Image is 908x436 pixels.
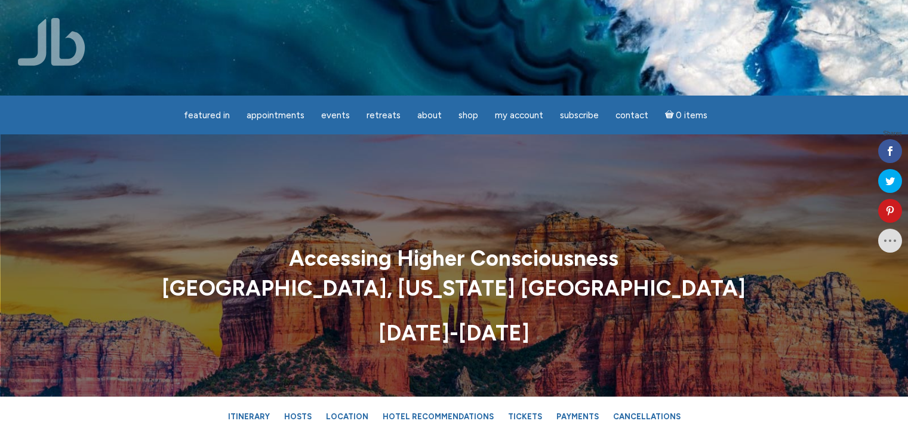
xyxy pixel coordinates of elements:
[321,110,350,121] span: Events
[560,110,599,121] span: Subscribe
[18,18,85,66] img: Jamie Butler. The Everyday Medium
[608,104,655,127] a: Contact
[451,104,485,127] a: Shop
[458,110,478,121] span: Shop
[247,110,304,121] span: Appointments
[607,406,687,427] a: Cancellations
[184,110,230,121] span: featured in
[502,406,548,427] a: Tickets
[377,406,500,427] a: Hotel Recommendations
[222,406,276,427] a: Itinerary
[615,110,648,121] span: Contact
[883,131,902,137] span: Shares
[410,104,449,127] a: About
[320,406,374,427] a: Location
[378,320,530,346] strong: [DATE]-[DATE]
[676,111,707,120] span: 0 items
[665,110,676,121] i: Cart
[239,104,312,127] a: Appointments
[488,104,550,127] a: My Account
[359,104,408,127] a: Retreats
[162,276,746,302] strong: [GEOGRAPHIC_DATA], [US_STATE] [GEOGRAPHIC_DATA]
[289,245,618,271] strong: Accessing Higher Consciousness
[314,104,357,127] a: Events
[495,110,543,121] span: My Account
[177,104,237,127] a: featured in
[417,110,442,121] span: About
[658,103,715,127] a: Cart0 items
[367,110,401,121] span: Retreats
[553,104,606,127] a: Subscribe
[278,406,318,427] a: Hosts
[550,406,605,427] a: Payments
